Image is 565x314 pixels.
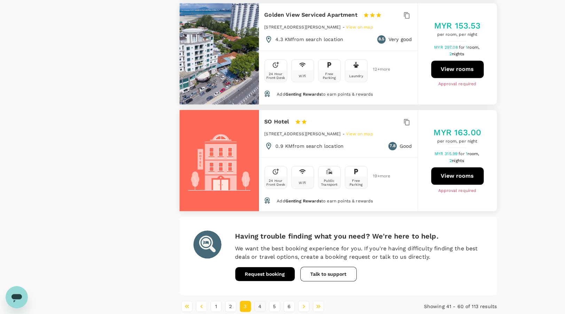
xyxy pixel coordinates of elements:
[346,131,373,136] a: View on map
[277,199,373,203] span: Add to earn points & rewards
[276,143,344,150] p: 0.9 KM from search location
[235,231,483,242] h6: Having trouble finding what you need? We're here to help.
[434,138,481,145] span: per room, per night
[265,10,358,20] h6: Golden View Serviced Apartment
[285,92,321,97] span: Genting Rewards
[265,117,289,127] h6: SO Hotel
[434,151,459,156] span: MYR 315.99
[266,179,285,186] div: 24 Hour Front Desk
[285,199,321,203] span: Genting Rewards
[466,151,480,156] span: 1
[299,181,306,185] div: Wifi
[347,179,366,186] div: Free Parking
[320,179,339,186] div: Public Transport
[343,25,346,30] span: -
[346,24,373,30] a: View on map
[449,158,465,163] span: 2
[235,267,295,281] button: Request booking
[391,303,497,310] p: Showing 41 - 60 of 113 results
[346,25,373,30] span: View on map
[373,67,384,72] span: 12 + more
[452,51,464,56] span: nights
[434,45,459,50] span: MYR 297.08
[459,45,466,50] span: for
[276,36,344,43] p: 4.3 KM from search location
[343,131,346,136] span: -
[373,174,384,178] span: 19 + more
[434,20,481,31] h5: MYR 153.53
[180,301,391,312] nav: pagination navigation
[468,45,480,50] span: room,
[6,286,28,308] iframe: Button to launch messaging window
[196,301,207,312] button: Go to previous page
[390,143,395,150] span: 7.8
[400,143,412,150] p: Good
[265,25,341,30] span: [STREET_ADDRESS][PERSON_NAME]
[452,158,464,163] span: nights
[181,301,193,312] button: Go to first page
[277,92,373,97] span: Add to earn points & rewards
[313,301,324,312] button: Go to last page
[438,81,477,88] span: Approval required
[449,51,465,56] span: 2
[349,74,363,78] div: Laundry
[299,74,306,78] div: Wifi
[431,167,484,185] button: View rooms
[265,131,341,136] span: [STREET_ADDRESS][PERSON_NAME]
[211,301,222,312] button: Go to page 1
[389,36,412,43] p: Very good
[320,72,339,80] div: Free Parking
[300,267,357,281] button: Talk to support
[468,151,479,156] span: room,
[466,45,481,50] span: 1
[459,151,466,156] span: for
[298,301,309,312] button: Go to next page
[438,187,477,194] span: Approval required
[254,301,266,312] button: Go to page 4
[284,301,295,312] button: Go to page 6
[235,244,483,261] p: We want the best booking experience for you. If you're having difficulty finding the best deals o...
[240,301,251,312] button: page 3
[346,131,373,136] span: View on map
[434,31,481,38] span: per room, per night
[434,127,481,138] h5: MYR 163.00
[378,36,384,43] span: 8.5
[431,61,484,78] button: View rooms
[225,301,236,312] button: Go to page 2
[269,301,280,312] button: Go to page 5
[266,72,285,80] div: 24 Hour Front Desk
